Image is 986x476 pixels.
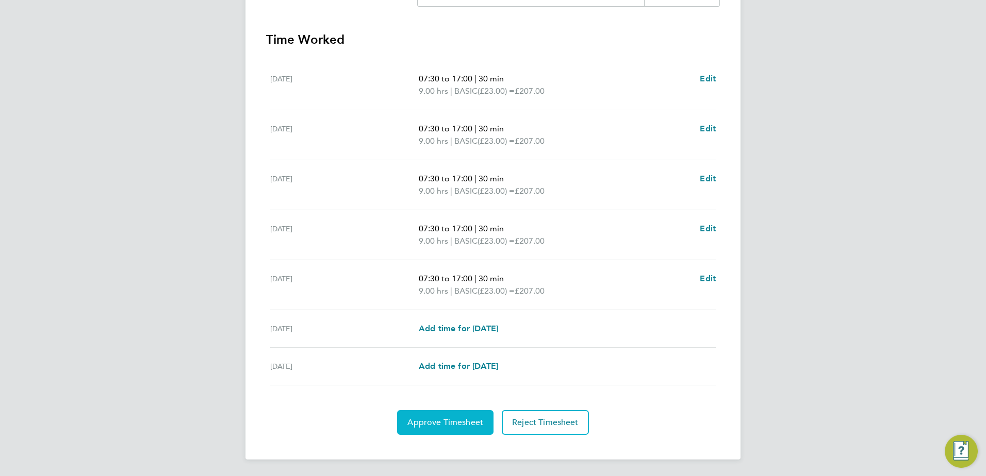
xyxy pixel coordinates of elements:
[450,236,452,246] span: |
[700,124,716,133] span: Edit
[478,136,515,146] span: (£23.00) =
[270,223,419,247] div: [DATE]
[407,417,483,428] span: Approve Timesheet
[515,86,545,96] span: £207.00
[700,174,716,183] span: Edit
[270,173,419,197] div: [DATE]
[515,186,545,196] span: £207.00
[419,224,472,233] span: 07:30 to 17:00
[474,224,476,233] span: |
[419,124,472,133] span: 07:30 to 17:00
[515,286,545,296] span: £207.00
[515,236,545,246] span: £207.00
[454,135,478,147] span: BASIC
[700,74,716,83] span: Edit
[454,235,478,247] span: BASIC
[450,136,452,146] span: |
[419,136,448,146] span: 9.00 hrs
[478,286,515,296] span: (£23.00) =
[419,236,448,246] span: 9.00 hrs
[270,73,419,97] div: [DATE]
[270,273,419,297] div: [DATE]
[479,124,504,133] span: 30 min
[419,174,472,183] span: 07:30 to 17:00
[266,31,720,48] h3: Time Worked
[419,361,498,371] span: Add time for [DATE]
[270,123,419,147] div: [DATE]
[700,273,716,285] a: Edit
[479,274,504,283] span: 30 min
[454,185,478,197] span: BASIC
[419,324,498,333] span: Add time for [DATE]
[700,274,716,283] span: Edit
[479,174,504,183] span: 30 min
[419,286,448,296] span: 9.00 hrs
[700,224,716,233] span: Edit
[419,274,472,283] span: 07:30 to 17:00
[478,186,515,196] span: (£23.00) =
[474,174,476,183] span: |
[515,136,545,146] span: £207.00
[512,417,579,428] span: Reject Timesheet
[397,410,494,435] button: Approve Timesheet
[419,322,498,335] a: Add time for [DATE]
[945,435,978,468] button: Engage Resource Center
[700,73,716,85] a: Edit
[700,223,716,235] a: Edit
[502,410,589,435] button: Reject Timesheet
[450,286,452,296] span: |
[479,224,504,233] span: 30 min
[419,360,498,372] a: Add time for [DATE]
[479,74,504,83] span: 30 min
[474,274,476,283] span: |
[478,236,515,246] span: (£23.00) =
[454,285,478,297] span: BASIC
[450,86,452,96] span: |
[454,85,478,97] span: BASIC
[270,360,419,372] div: [DATE]
[270,322,419,335] div: [DATE]
[450,186,452,196] span: |
[419,74,472,83] span: 07:30 to 17:00
[474,124,476,133] span: |
[700,173,716,185] a: Edit
[700,123,716,135] a: Edit
[419,86,448,96] span: 9.00 hrs
[474,74,476,83] span: |
[478,86,515,96] span: (£23.00) =
[419,186,448,196] span: 9.00 hrs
